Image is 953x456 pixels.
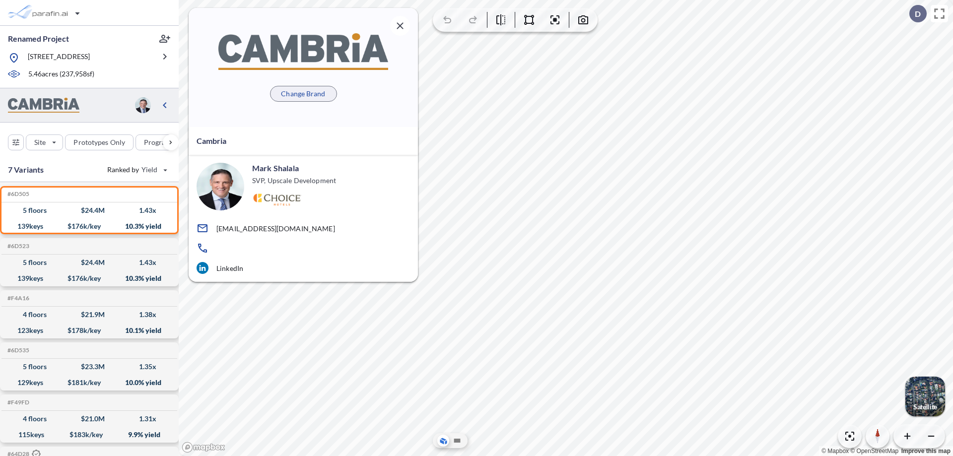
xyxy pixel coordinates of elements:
[252,194,301,206] img: Logo
[135,97,151,113] img: user logo
[901,448,951,455] a: Improve this map
[905,377,945,416] img: Switcher Image
[437,435,449,447] button: Aerial View
[65,134,134,150] button: Prototypes Only
[8,33,69,44] p: Renamed Project
[197,262,410,274] a: LinkedIn
[182,442,225,453] a: Mapbox homepage
[252,163,299,174] p: Mark Shalala
[281,89,325,99] p: Change Brand
[136,134,189,150] button: Program
[28,69,94,80] p: 5.46 acres ( 237,958 sf)
[197,135,226,147] p: Cambria
[197,163,244,210] img: user logo
[270,86,337,102] button: Change Brand
[26,134,63,150] button: Site
[144,137,172,147] p: Program
[252,176,336,186] p: SVP, Upscale Development
[197,222,410,234] a: [EMAIL_ADDRESS][DOMAIN_NAME]
[821,448,849,455] a: Mapbox
[905,377,945,416] button: Switcher ImageSatellite
[5,347,29,354] h5: Click to copy the code
[73,137,125,147] p: Prototypes Only
[915,9,921,18] p: D
[34,137,46,147] p: Site
[5,243,29,250] h5: Click to copy the code
[5,399,29,406] h5: Click to copy the code
[8,98,79,113] img: BrandImage
[850,448,898,455] a: OpenStreetMap
[141,165,158,175] span: Yield
[5,191,29,197] h5: Click to copy the code
[28,52,90,64] p: [STREET_ADDRESS]
[216,224,335,233] p: [EMAIL_ADDRESS][DOMAIN_NAME]
[99,162,174,178] button: Ranked by Yield
[218,33,388,69] img: BrandImage
[8,164,44,176] p: 7 Variants
[451,435,463,447] button: Site Plan
[913,403,937,411] p: Satellite
[216,264,243,272] p: LinkedIn
[5,295,29,302] h5: Click to copy the code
